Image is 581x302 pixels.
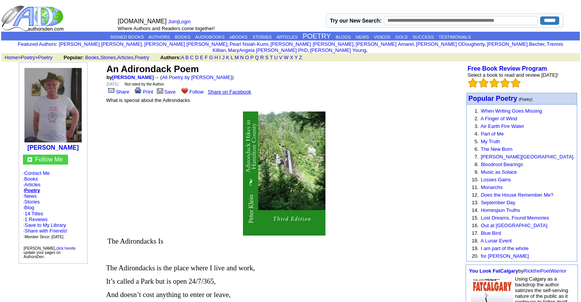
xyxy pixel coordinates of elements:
[255,55,259,60] a: Q
[21,55,36,60] a: Poetry
[295,55,298,60] a: Y
[356,41,414,47] a: [PERSON_NAME] Amarel
[260,55,264,60] a: R
[472,253,479,259] font: 20.
[416,41,485,47] a: [PERSON_NAME] ODougherty
[481,230,501,236] a: Blue Bird
[185,55,189,60] a: B
[355,42,356,47] font: i
[481,123,524,129] a: Air Earth Fire Water
[1,5,65,32] img: logo_ad.gif
[85,55,99,60] a: Books
[330,18,382,24] label: Try our New Search:
[118,26,215,31] font: Where Authors and Readers come together!
[108,87,115,94] img: share_page.gif
[156,89,176,95] a: Save
[100,55,116,60] a: Stories
[214,55,218,60] a: H
[5,55,18,60] a: Home
[106,97,190,103] font: What is special about the Adirondacks
[168,19,177,24] a: Join
[24,182,40,187] a: Articles
[162,74,232,80] a: All Poetry by [PERSON_NAME]
[24,228,67,234] a: Share with Friends!
[23,170,83,240] font: · · · · · · ·
[230,35,248,39] a: eBOOKS
[228,47,308,53] a: MaryAngela [PERSON_NAME] PhD
[178,19,191,24] a: Login
[284,55,288,60] a: W
[118,18,167,24] font: [DOMAIN_NAME]
[469,268,518,274] a: You Look FatCalgary
[212,41,563,53] a: Trennis Killian
[135,55,149,60] a: Poetry
[472,245,479,251] font: 19.
[231,55,233,60] a: L
[481,245,529,251] a: I am part of the whole
[474,169,479,175] font: 9.
[117,55,134,60] a: Articles
[481,184,503,190] a: Monarchs
[413,35,434,39] a: SUCCESS
[274,55,278,60] a: U
[200,55,204,60] a: E
[107,74,154,80] font: by
[290,55,293,60] a: X
[59,41,563,53] font: , , , , , , , , , ,
[24,199,39,205] a: Stories
[24,176,38,182] a: Books
[208,89,251,95] a: Share on Facebook
[235,55,239,60] a: M
[474,161,479,167] font: 8.
[415,42,416,47] font: i
[181,55,184,60] a: A
[474,116,479,121] font: 2.
[24,170,49,176] a: Contact Me
[59,41,142,47] a: [PERSON_NAME] [PERSON_NAME]
[486,42,487,47] font: i
[24,205,34,210] a: Blog
[112,74,154,80] a: [PERSON_NAME]
[270,55,273,60] a: T
[133,89,153,95] a: Print
[524,268,566,274] a: RickthePoetWarrior
[481,215,549,221] a: Lost Dreams, Found Memories
[227,48,228,53] font: i
[205,55,208,60] a: F
[24,211,43,216] a: 14 Titles
[24,246,76,259] font: [PERSON_NAME], to update your pages on AuthorsDen.
[481,139,500,144] a: My Truth
[481,161,523,167] a: Bloodroot Bearings
[481,253,529,259] a: for [PERSON_NAME]
[251,55,254,60] a: P
[481,238,512,244] a: A Lunar Event
[107,64,199,74] font: An Adirondack Poem
[481,207,520,213] a: Homespun Truths
[64,55,309,60] font: , , ,
[489,78,499,88] img: bigemptystars.png
[56,246,72,250] a: click here
[252,35,272,39] a: STORIES
[481,116,517,121] a: A Finger of Wind
[270,41,353,47] a: [PERSON_NAME] [PERSON_NAME]
[143,42,144,47] font: i
[245,55,249,60] a: O
[474,108,479,114] font: 1.
[279,55,283,60] a: V
[24,216,47,222] a: 1 Reviews
[28,144,79,151] b: [PERSON_NAME]
[469,268,566,274] font: by
[468,95,517,102] font: Popular Poetry
[472,207,479,213] font: 14.
[481,223,547,228] a: Out at [GEOGRAPHIC_DATA]
[481,146,512,152] a: The New Born
[481,177,511,182] a: Losses Gains
[175,35,191,39] a: BOOKS
[195,35,225,39] a: AUDIOBOOKS
[107,89,129,95] a: Share
[144,41,227,47] a: [PERSON_NAME] [PERSON_NAME]
[468,65,547,72] a: Free Book Review Program
[500,78,510,88] img: bigemptystars.png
